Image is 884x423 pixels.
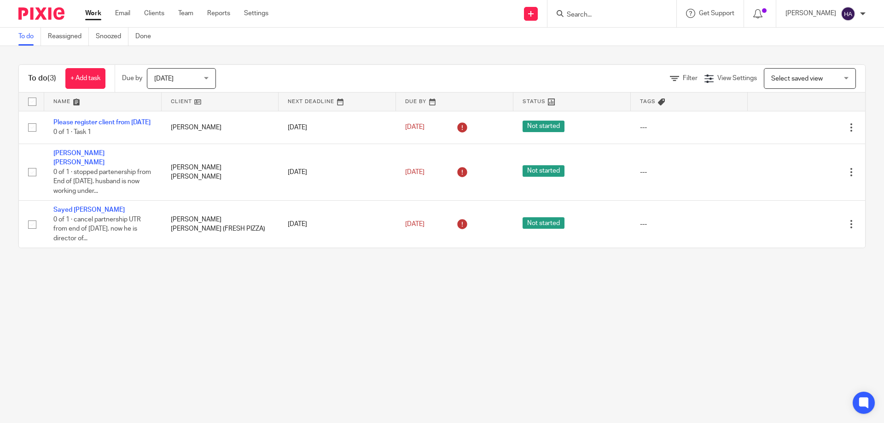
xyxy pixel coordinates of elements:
span: (3) [47,75,56,82]
a: + Add task [65,68,105,89]
a: Reassigned [48,28,89,46]
td: [DATE] [279,111,396,144]
p: Due by [122,74,142,83]
span: View Settings [717,75,757,81]
a: Reports [207,9,230,18]
div: --- [640,220,739,229]
a: Sayed [PERSON_NAME] [53,207,125,213]
span: Not started [523,121,564,132]
input: Search [566,11,649,19]
td: [PERSON_NAME] [162,111,279,144]
h1: To do [28,74,56,83]
a: To do [18,28,41,46]
span: Not started [523,217,564,229]
span: Filter [683,75,698,81]
span: 0 of 1 · cancel partnership UTR from end of [DATE]. now he is director of... [53,216,141,242]
span: Get Support [699,10,734,17]
img: Pixie [18,7,64,20]
span: 0 of 1 · Task 1 [53,129,91,135]
td: [PERSON_NAME] [PERSON_NAME] (FRESH PIZZA) [162,201,279,248]
div: --- [640,168,739,177]
span: 0 of 1 · stopped partenership from End of [DATE]. husband is now working under... [53,169,151,194]
div: --- [640,123,739,132]
a: Work [85,9,101,18]
span: [DATE] [154,75,174,82]
span: [DATE] [405,169,425,175]
span: Tags [640,99,656,104]
a: [PERSON_NAME] [PERSON_NAME] [53,150,105,166]
img: svg%3E [841,6,855,21]
span: [DATE] [405,221,425,227]
a: Email [115,9,130,18]
td: [DATE] [279,144,396,200]
td: [PERSON_NAME] [PERSON_NAME] [162,144,279,200]
span: Not started [523,165,564,177]
a: Snoozed [96,28,128,46]
a: Please register client from [DATE] [53,119,151,126]
a: Clients [144,9,164,18]
span: [DATE] [405,124,425,131]
span: Select saved view [771,75,823,82]
p: [PERSON_NAME] [785,9,836,18]
a: Settings [244,9,268,18]
a: Done [135,28,158,46]
td: [DATE] [279,201,396,248]
a: Team [178,9,193,18]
